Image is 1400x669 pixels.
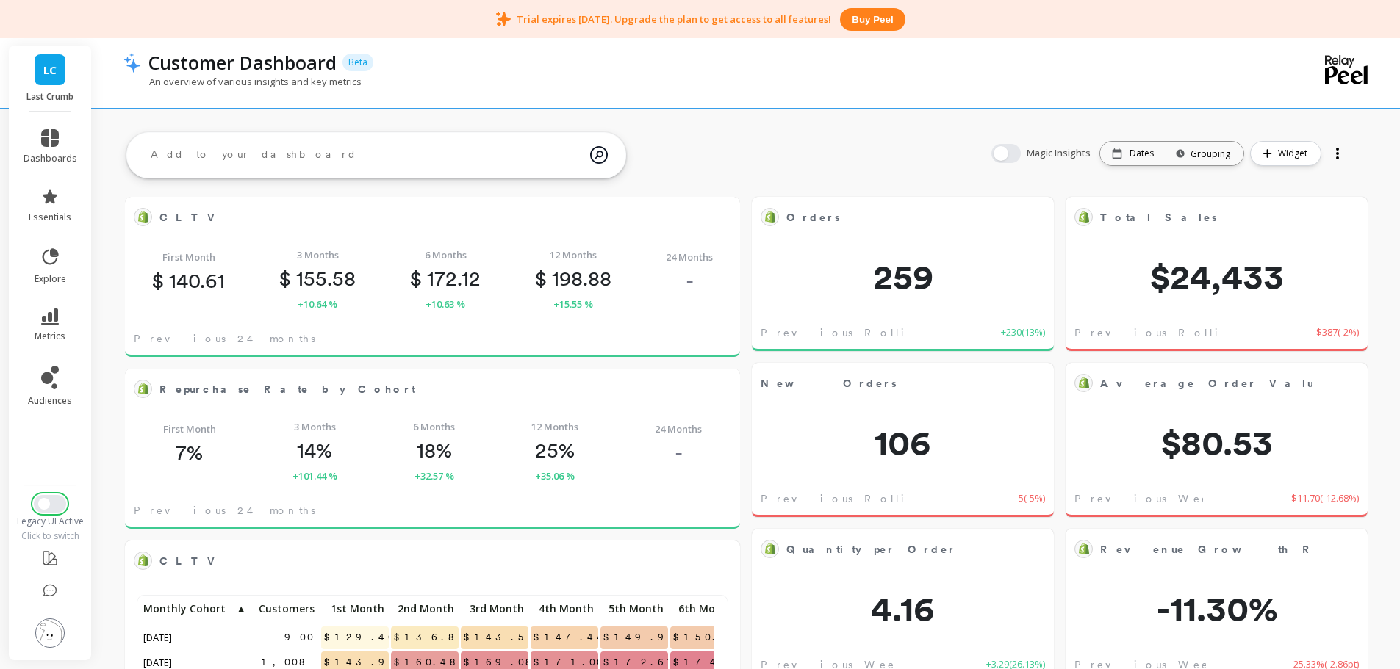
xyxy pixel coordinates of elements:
span: New Orders [761,376,897,391]
span: 2nd Month [394,603,454,615]
span: $80.53 [1066,425,1368,460]
span: 900 [281,626,319,648]
span: Revenue Growth Rate [1100,542,1348,557]
span: $150.94 [670,626,749,648]
span: CLTV [159,210,223,225]
span: ▲ [234,603,246,615]
div: Toggle SortBy [530,599,600,623]
span: Previous Rolling 7-day [1074,325,1310,340]
span: 3 Months [297,247,339,262]
div: Toggle SortBy [600,599,670,623]
img: header icon [123,52,141,73]
span: 4.16 [752,591,1054,626]
span: Average Order Value* [1100,373,1312,394]
span: $129.40 [321,626,400,648]
p: - [686,268,694,293]
span: 3 Months [294,419,336,434]
p: Customer Dashboard [148,50,337,75]
p: Monthly Cohort [140,599,251,619]
span: 24 Months [655,422,702,436]
span: $136.88 [391,626,484,648]
button: Switch to New UI [34,495,66,513]
p: Dates [1130,148,1154,159]
span: New Orders [761,373,998,394]
span: CLTV [159,551,684,571]
p: 6th Month [670,599,738,619]
span: Previous Week [1074,491,1221,506]
img: profile picture [35,618,65,648]
span: $143.53 [461,626,548,648]
span: Orders [786,210,840,225]
div: Click to switch [9,530,92,542]
div: Toggle SortBy [460,599,530,623]
span: Orders [786,207,998,228]
span: 24 Months [666,250,713,264]
span: Widget [1278,146,1312,161]
span: +10.64 % [298,297,337,311]
span: 259 [752,259,1054,294]
span: $ [410,266,422,291]
p: 2nd Month [391,599,459,619]
div: Toggle SortBy [320,599,390,623]
span: LC [43,62,57,79]
p: Customers [251,599,319,619]
span: +101.44 % [292,469,337,483]
span: Revenue Growth Rate [1100,539,1312,560]
p: Beta [342,54,373,71]
span: Total Sales [1100,207,1312,228]
span: -$11.70 ( -12.68% ) [1288,491,1359,506]
div: Legacy UI Active [9,516,92,527]
span: Monthly Cohort [143,603,234,615]
p: - [675,440,683,465]
button: Buy peel [840,8,905,31]
span: Quantity per Order [786,542,956,557]
span: $ [152,268,164,293]
span: audiences [28,395,72,407]
span: First Month [162,250,215,264]
span: Average Order Value* [1100,376,1332,391]
span: +35.06 % [535,469,575,483]
span: 1st Month [324,603,384,615]
span: Repurchase Rate by Cohort [159,382,415,397]
span: 4th Month [534,603,594,615]
span: [DATE] [140,626,176,648]
p: 172.12 [410,266,481,291]
span: $24,433 [1066,259,1368,294]
img: magic search icon [590,135,608,175]
span: +32.57 % [414,469,454,483]
span: $ [279,266,291,291]
p: 1st Month [321,599,389,619]
span: 5th Month [603,603,664,615]
span: Customers [254,603,315,615]
p: 155.58 [279,266,356,291]
span: 6 Months [413,419,455,434]
span: Previous 24 months [134,331,315,346]
p: 3rd Month [461,599,528,619]
div: Toggle SortBy [140,599,210,623]
span: 6th Month [673,603,733,615]
div: Toggle SortBy [390,599,460,623]
p: 7% [176,440,203,465]
span: $ [535,266,547,291]
div: Grouping [1180,147,1230,161]
span: metrics [35,330,65,342]
span: Magic Insights [1027,146,1094,161]
span: CLTV [159,554,223,569]
span: dashboards [24,153,77,164]
span: -11.30% [1066,591,1368,626]
p: 25% [535,438,575,463]
span: Repurchase Rate by Cohort [159,379,684,399]
span: explore [35,273,66,285]
span: $147.44 [531,626,611,648]
p: 4th Month [531,599,598,619]
button: Widget [1250,141,1321,166]
p: 140.61 [152,268,225,293]
p: 5th Month [600,599,668,619]
span: 3rd Month [464,603,524,615]
p: An overview of various insights and key metrics [123,75,362,88]
span: +10.63 % [426,297,465,311]
span: Previous Rolling 7-day [761,325,997,340]
span: Previous Rolling 7-day [761,491,997,506]
div: Toggle SortBy [251,599,320,623]
p: 14% [297,438,332,463]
